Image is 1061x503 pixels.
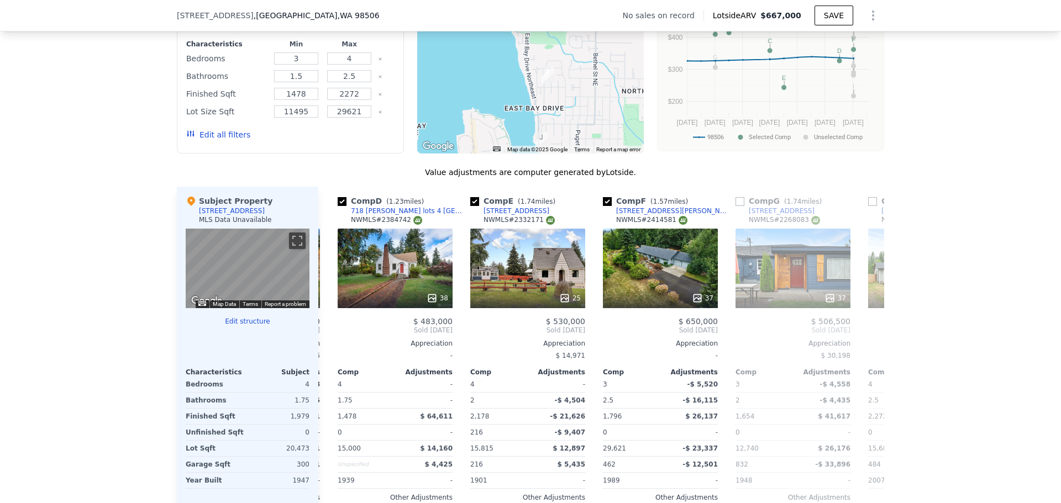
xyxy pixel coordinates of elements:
[736,393,791,408] div: 2
[186,104,267,119] div: Lot Size Sqft
[470,339,585,348] div: Appreciation
[397,377,453,392] div: -
[603,326,718,335] span: Sold [DATE]
[736,493,850,502] div: Other Adjustments
[868,460,881,468] span: 484
[881,207,996,215] div: [STREET_ADDRESS][PERSON_NAME]
[705,119,726,126] text: [DATE]
[199,207,265,215] div: [STREET_ADDRESS]
[389,198,404,205] span: 1.23
[470,493,585,502] div: Other Adjustments
[493,146,501,151] button: Keyboard shortcuts
[824,293,846,304] div: 37
[250,377,309,392] div: 4
[736,473,791,488] div: 1948
[177,167,884,178] div: Value adjustments are computer generated by Lotside .
[382,198,428,205] span: ( miles)
[254,10,380,21] span: , [GEOGRAPHIC_DATA]
[470,412,489,420] span: 2,178
[603,195,692,207] div: Comp F
[603,393,658,408] div: 2.5
[397,393,453,408] div: -
[679,216,687,225] img: NWMLS Logo
[378,75,382,79] button: Clear
[692,293,713,304] div: 37
[574,146,590,152] a: Terms (opens in new tab)
[616,207,731,215] div: [STREET_ADDRESS][PERSON_NAME]
[818,412,850,420] span: $ 41,617
[616,215,687,225] div: NWMLS # 2414581
[186,68,267,84] div: Bathrooms
[420,412,453,420] span: $ 64,611
[668,66,683,73] text: $300
[550,412,585,420] span: -$ 21,626
[470,207,549,215] a: [STREET_ADDRESS]
[338,393,393,408] div: 1.75
[682,460,718,468] span: -$ 12,501
[768,38,772,44] text: C
[868,493,983,502] div: Other Adjustments
[470,380,475,388] span: 4
[782,75,786,81] text: E
[521,198,535,205] span: 1.74
[186,441,245,456] div: Lot Sqft
[250,473,309,488] div: 1947
[837,47,842,54] text: D
[663,425,718,440] div: -
[795,425,850,440] div: -
[862,4,884,27] button: Show Options
[507,146,568,152] span: Map data ©2025 Google
[603,380,607,388] span: 3
[250,409,309,424] div: 1,979
[868,326,983,335] span: Pending [DATE]
[815,6,853,25] button: SAVE
[603,207,731,215] a: [STREET_ADDRESS][PERSON_NAME]
[881,215,953,225] div: NWMLS # 2390372
[186,409,245,424] div: Finished Sqft
[759,119,780,126] text: [DATE]
[530,473,585,488] div: -
[868,348,983,363] div: -
[186,195,272,207] div: Subject Property
[198,301,206,306] button: Keyboard shortcuts
[470,428,483,436] span: 216
[852,53,856,60] text: K
[603,473,658,488] div: 1989
[660,368,718,377] div: Adjustments
[470,326,585,335] span: Sold [DATE]
[186,368,248,377] div: Characteristics
[351,215,422,225] div: NWMLS # 2384742
[664,10,877,149] svg: A chart.
[250,457,309,472] div: 300
[736,428,740,436] span: 0
[484,215,555,225] div: NWMLS # 2332171
[868,473,923,488] div: 2007
[793,368,850,377] div: Adjustments
[177,10,254,21] span: [STREET_ADDRESS]
[413,216,422,225] img: NWMLS Logo
[736,412,754,420] span: 1,654
[555,428,585,436] span: -$ 9,407
[668,98,683,105] text: $200
[736,195,826,207] div: Comp G
[338,457,393,472] div: Unspecified
[736,444,759,452] span: 12,740
[338,473,393,488] div: 1939
[556,352,585,359] span: $ 14,971
[338,368,395,377] div: Comp
[289,232,306,249] button: Toggle fullscreen view
[603,368,660,377] div: Comp
[603,348,718,363] div: -
[338,380,342,388] span: 4
[603,460,616,468] span: 462
[868,207,996,215] a: [STREET_ADDRESS][PERSON_NAME]
[338,493,453,502] div: Other Adjustments
[843,119,864,126] text: [DATE]
[736,207,815,215] a: [STREET_ADDRESS]
[646,198,692,205] span: ( miles)
[749,134,791,141] text: Selected Comp
[736,339,850,348] div: Appreciation
[199,215,272,224] div: MLS Data Unavailable
[663,473,718,488] div: -
[535,132,547,151] div: 1130 E Bay Dr NE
